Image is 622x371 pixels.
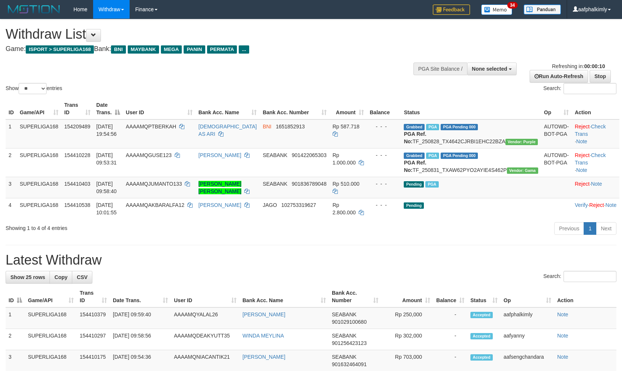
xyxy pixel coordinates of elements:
[401,119,541,148] td: TF_250828_TX4642CJRBI1EHC22BZA
[575,152,606,166] a: Check Trans
[199,152,241,158] a: [PERSON_NAME]
[433,307,467,329] td: -
[572,119,619,148] td: · ·
[370,123,398,130] div: - - -
[543,83,616,94] label: Search:
[606,202,617,208] a: Note
[196,98,260,119] th: Bank Acc. Name: activate to sort column ascending
[572,198,619,219] td: · ·
[50,271,72,284] a: Copy
[96,152,117,166] span: [DATE] 09:53:31
[404,202,424,209] span: Pending
[239,286,329,307] th: Bank Acc. Name: activate to sort column ascending
[524,4,561,15] img: panduan.png
[25,329,77,350] td: SUPERLIGA168
[199,202,241,208] a: [PERSON_NAME]
[501,286,554,307] th: Op: activate to sort column ascending
[404,131,426,144] b: PGA Ref. No:
[572,98,619,119] th: Action
[184,45,205,54] span: PANIN
[292,152,326,158] span: Copy 901422065303 to clipboard
[126,202,184,208] span: AAAAMQAKBARALFA12
[25,286,77,307] th: Game/API: activate to sort column ascending
[6,98,17,119] th: ID
[110,329,171,350] td: [DATE] 09:58:56
[426,153,439,159] span: Marked by aafsengchandara
[329,286,381,307] th: Bank Acc. Number: activate to sort column ascending
[370,180,398,188] div: - - -
[333,152,356,166] span: Rp 1.000.000
[332,340,366,346] span: Copy 901256423123 to clipboard
[554,222,584,235] a: Previous
[64,181,91,187] span: 154410403
[6,286,25,307] th: ID: activate to sort column descending
[481,4,512,15] img: Button%20Memo.svg
[381,307,433,329] td: Rp 250,000
[6,4,62,15] img: MOTION_logo.png
[507,167,538,174] span: Vendor URL: https://trx31.1velocity.biz
[332,319,366,325] span: Copy 901029100680 to clipboard
[260,98,329,119] th: Bank Acc. Number: activate to sort column ascending
[6,271,50,284] a: Show 25 rows
[64,152,91,158] span: 154410228
[207,45,237,54] span: PERMATA
[64,124,91,129] span: 154209489
[64,202,91,208] span: 154410538
[564,271,616,282] input: Search:
[6,119,17,148] td: 1
[171,329,239,350] td: AAAAMQDEAKYUTT35
[441,124,478,130] span: PGA Pending
[110,286,171,307] th: Date Trans.: activate to sort column ascending
[401,98,541,119] th: Status
[171,286,239,307] th: User ID: activate to sort column ascending
[126,124,176,129] span: AAAAMQPTBERKAH
[126,181,182,187] span: AAAAMQJUMANTO133
[333,124,359,129] span: Rp 587.718
[6,148,17,177] td: 2
[575,152,590,158] a: Reject
[426,124,439,130] span: Marked by aafchhiseyha
[333,202,356,215] span: Rp 2.800.000
[575,202,588,208] a: Verify
[572,148,619,177] td: · ·
[404,160,426,173] b: PGA Ref. No:
[501,329,554,350] td: aafyanny
[370,151,398,159] div: - - -
[433,4,470,15] img: Feedback.jpg
[6,221,254,232] div: Showing 1 to 4 of 4 entries
[576,167,587,173] a: Note
[576,138,587,144] a: Note
[472,66,507,72] span: None selected
[110,307,171,329] td: [DATE] 09:59:40
[467,63,517,75] button: None selected
[404,124,425,130] span: Grabbed
[541,119,572,148] td: AUTOWD-BOT-PGA
[541,148,572,177] td: AUTOWD-BOT-PGA
[10,274,45,280] span: Show 25 rows
[564,83,616,94] input: Search:
[239,45,249,54] span: ...
[6,45,407,53] h4: Game: Bank:
[26,45,94,54] span: ISPORT > SUPERLIGA168
[17,198,61,219] td: SUPERLIGA168
[77,274,88,280] span: CSV
[96,202,117,215] span: [DATE] 10:01:55
[470,354,493,361] span: Accepted
[126,152,172,158] span: AAAAMQGUSE123
[381,329,433,350] td: Rp 302,000
[77,329,110,350] td: 154410297
[552,63,605,69] span: Refreshing in:
[171,307,239,329] td: AAAAMQYALAL26
[404,181,424,188] span: Pending
[276,124,305,129] span: Copy 1651852913 to clipboard
[467,286,501,307] th: Status: activate to sort column ascending
[575,124,606,137] a: Check Trans
[332,354,356,360] span: SEABANK
[17,98,61,119] th: Game/API: activate to sort column ascending
[123,98,196,119] th: User ID: activate to sort column ascending
[6,83,62,94] label: Show entries
[93,98,123,119] th: Date Trans.: activate to sort column descending
[242,333,284,339] a: WINDA MEYLINA
[6,253,616,268] h1: Latest Withdraw
[584,63,605,69] strong: 00:00:10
